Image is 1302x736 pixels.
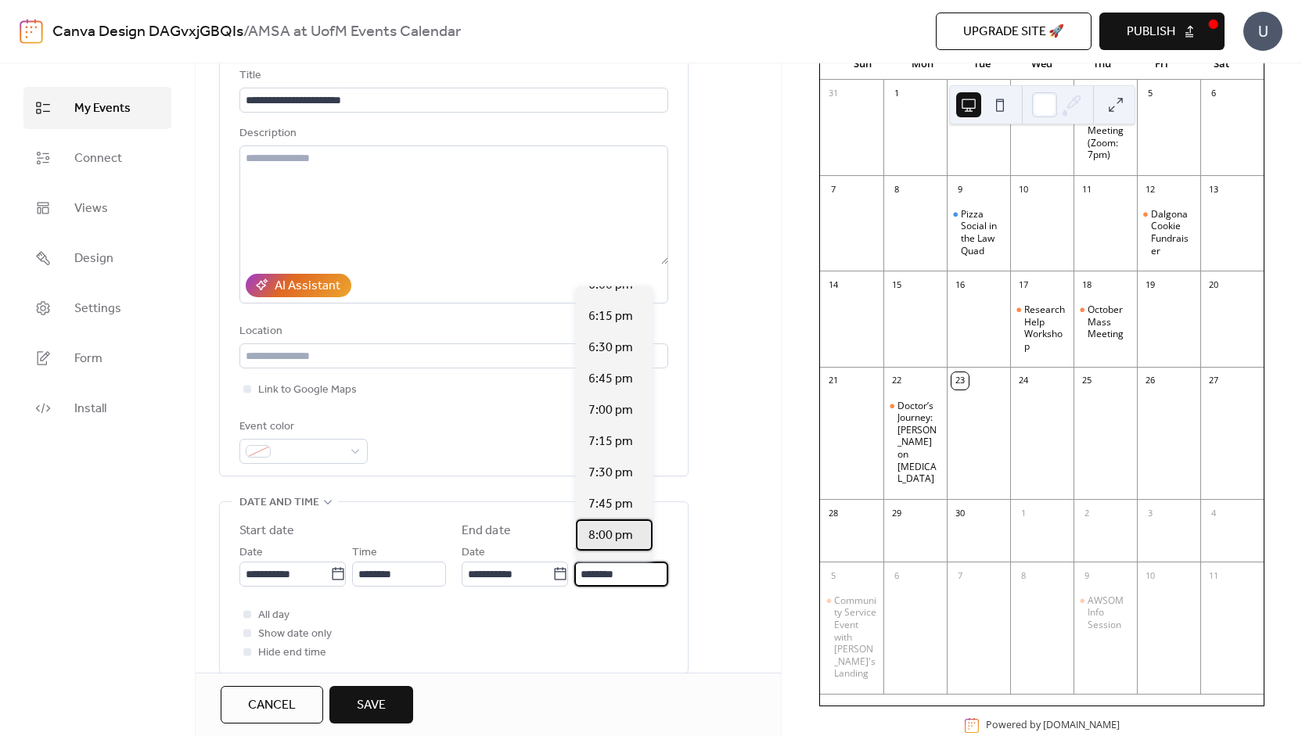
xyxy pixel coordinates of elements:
a: [DOMAIN_NAME] [1043,719,1120,732]
button: Save [329,686,413,723]
div: 22 [888,372,905,390]
div: Start date [239,522,294,540]
div: Dalgona Cookie Fundraiser [1137,208,1200,257]
div: October Mass Meeting [1074,303,1137,340]
span: 7:15 pm [588,433,633,451]
div: 27 [1205,372,1222,390]
div: 2 [1078,504,1095,522]
span: Publish [1127,23,1175,41]
div: Wed [1012,48,1072,80]
span: 7:30 pm [588,464,633,483]
button: Cancel [221,686,323,723]
div: Research Help Workshop [1024,303,1067,352]
div: Community Service Event with [PERSON_NAME]'s Landing [834,594,877,680]
div: AWSOM Info Session [1074,594,1137,631]
div: 12 [1142,181,1159,198]
div: Event color [239,418,365,436]
span: Link to Google Maps [258,381,357,400]
div: 11 [1078,181,1095,198]
span: 6:15 pm [588,307,633,326]
div: 10 [1015,181,1032,198]
div: 24 [1015,372,1032,390]
div: 26 [1142,372,1159,390]
button: AI Assistant [246,274,351,297]
div: Mass Meeting (Zoom: 7pm) [1088,113,1131,161]
b: AMSA at UofM Events Calendar [248,17,461,47]
div: Mon [893,48,952,80]
span: Views [74,199,108,218]
a: Form [23,337,171,379]
span: Upgrade site 🚀 [963,23,1064,41]
span: Save [357,696,386,715]
div: 7 [951,567,969,584]
span: Connect [74,149,122,168]
span: 8:15 pm [588,558,633,576]
div: 25 [1078,372,1095,390]
span: Show date only [258,625,332,644]
a: Views [23,187,171,229]
div: End date [462,522,511,540]
div: 5 [1142,85,1159,102]
span: All day [258,606,290,625]
button: Publish [1099,13,1225,50]
span: Date and time [239,494,319,512]
div: 21 [825,372,842,390]
b: / [243,17,248,47]
div: 13 [1205,181,1222,198]
span: Design [74,250,113,268]
div: 20 [1205,276,1222,293]
div: 29 [888,504,905,522]
div: U [1243,12,1282,51]
span: Form [74,350,103,368]
div: Sat [1192,48,1251,80]
img: logo [20,19,43,44]
div: Title [239,66,665,85]
div: 8 [1015,567,1032,584]
div: 15 [888,276,905,293]
div: Location [239,322,665,341]
span: Time [352,544,377,562]
div: 3 [1142,504,1159,522]
div: 16 [951,276,969,293]
div: Description [239,124,665,143]
span: 6:30 pm [588,339,633,357]
div: October Mass Meeting [1088,303,1131,340]
span: My Events [74,99,131,118]
a: Settings [23,287,171,329]
div: 7 [825,181,842,198]
div: 17 [1015,276,1032,293]
div: 8 [888,181,905,198]
div: Pizza Social in the Law Quad [947,208,1010,257]
div: 19 [1142,276,1159,293]
span: Settings [74,300,121,318]
a: Canva Design DAGvxjGBQIs [52,17,243,47]
span: Hide end time [258,644,326,662]
span: Date [239,544,263,562]
div: Pizza Social in the Law Quad [961,208,1004,257]
div: 11 [1205,567,1222,584]
span: 6:45 pm [588,370,633,389]
div: Dalgona Cookie Fundraiser [1151,208,1194,257]
a: Install [23,387,171,429]
span: 7:00 pm [588,401,633,420]
div: Community Service Event with Leuk's Landing [820,594,883,680]
div: Mass Meeting (Zoom: 7pm) [1074,113,1137,161]
div: 28 [825,504,842,522]
button: Upgrade site 🚀 [936,13,1092,50]
span: Cancel [248,696,296,715]
div: 6 [1205,85,1222,102]
div: 31 [825,85,842,102]
span: Install [74,400,106,418]
div: Research Help Workshop [1010,303,1074,352]
div: 1 [888,85,905,102]
div: 5 [825,567,842,584]
div: 1 [1015,504,1032,522]
div: 23 [951,372,969,390]
span: 7:45 pm [588,495,633,514]
div: 10 [1142,567,1159,584]
div: 6 [888,567,905,584]
div: Tue [952,48,1012,80]
div: 18 [1078,276,1095,293]
div: 30 [951,504,969,522]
